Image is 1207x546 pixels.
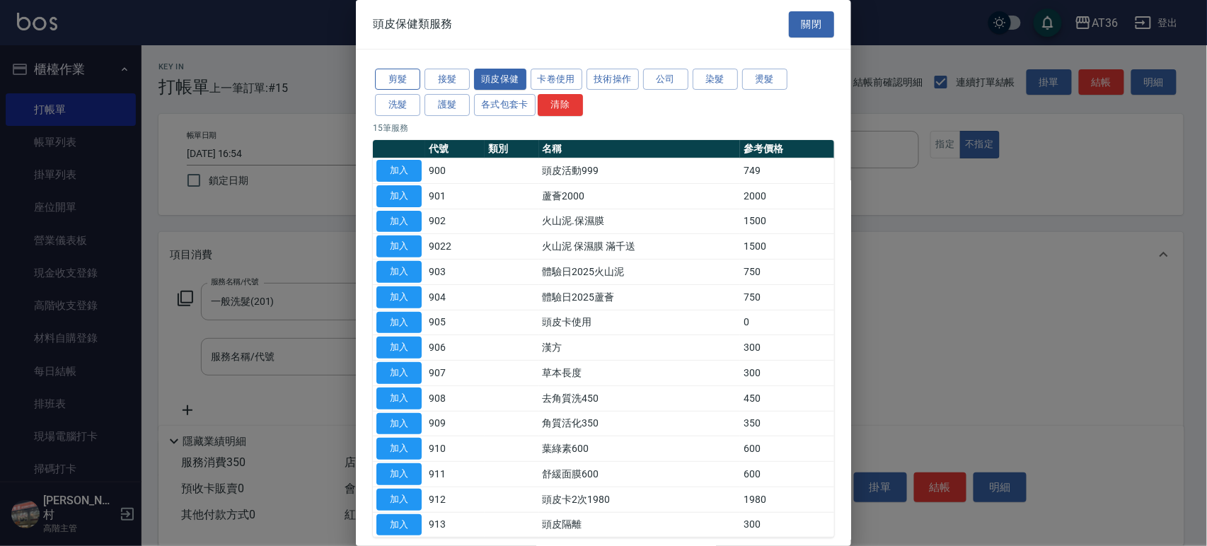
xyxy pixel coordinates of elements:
td: 0 [740,310,834,335]
button: 加入 [376,463,422,485]
td: 300 [740,335,834,361]
td: 913 [425,512,485,538]
td: 頭皮卡2次1980 [539,487,741,512]
button: 加入 [376,211,422,233]
button: 加入 [376,337,422,359]
th: 參考價格 [740,140,834,158]
td: 2000 [740,183,834,209]
td: 750 [740,260,834,285]
td: 1980 [740,487,834,512]
span: 頭皮保健類服務 [373,17,452,31]
td: 1500 [740,234,834,260]
button: 公司 [643,69,688,91]
td: 902 [425,209,485,234]
button: 加入 [376,388,422,409]
td: 火山泥.保濕膜 [539,209,741,234]
td: 910 [425,436,485,462]
button: 關閉 [789,11,834,37]
button: 加入 [376,160,422,182]
td: 906 [425,335,485,361]
td: 蘆薈2000 [539,183,741,209]
td: 葉綠素600 [539,436,741,462]
button: 洗髮 [375,94,420,116]
button: 剪髮 [375,69,420,91]
td: 900 [425,158,485,184]
td: 舒緩面膜600 [539,462,741,487]
td: 去角質洗450 [539,385,741,411]
button: 加入 [376,514,422,536]
td: 頭皮隔離 [539,512,741,538]
p: 15 筆服務 [373,122,834,134]
th: 類別 [485,140,538,158]
td: 角質活化350 [539,411,741,436]
td: 體驗日2025蘆薈 [539,284,741,310]
button: 護髮 [425,94,470,116]
button: 燙髮 [742,69,787,91]
td: 頭皮卡使用 [539,310,741,335]
td: 905 [425,310,485,335]
button: 加入 [376,261,422,283]
td: 903 [425,260,485,285]
td: 漢方 [539,335,741,361]
button: 加入 [376,438,422,460]
button: 加入 [376,286,422,308]
td: 907 [425,361,485,386]
td: 300 [740,361,834,386]
td: 600 [740,462,834,487]
button: 加入 [376,185,422,207]
td: 912 [425,487,485,512]
button: 加入 [376,362,422,384]
td: 904 [425,284,485,310]
td: 749 [740,158,834,184]
td: 350 [740,411,834,436]
td: 911 [425,462,485,487]
button: 加入 [376,312,422,334]
button: 加入 [376,236,422,257]
button: 加入 [376,489,422,511]
button: 染髮 [693,69,738,91]
td: 600 [740,436,834,462]
th: 代號 [425,140,485,158]
td: 體驗日2025火山泥 [539,260,741,285]
td: 草本長度 [539,361,741,386]
td: 909 [425,411,485,436]
td: 901 [425,183,485,209]
td: 750 [740,284,834,310]
button: 接髮 [425,69,470,91]
button: 清除 [538,94,583,116]
th: 名稱 [539,140,741,158]
button: 加入 [376,413,422,435]
button: 卡卷使用 [531,69,583,91]
td: 頭皮活動999 [539,158,741,184]
td: 1500 [740,209,834,234]
td: 9022 [425,234,485,260]
td: 450 [740,385,834,411]
button: 技術操作 [587,69,639,91]
td: 火山泥 保濕膜 滿千送 [539,234,741,260]
td: 300 [740,512,834,538]
td: 908 [425,385,485,411]
button: 各式包套卡 [474,94,536,116]
button: 頭皮保健 [474,69,526,91]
